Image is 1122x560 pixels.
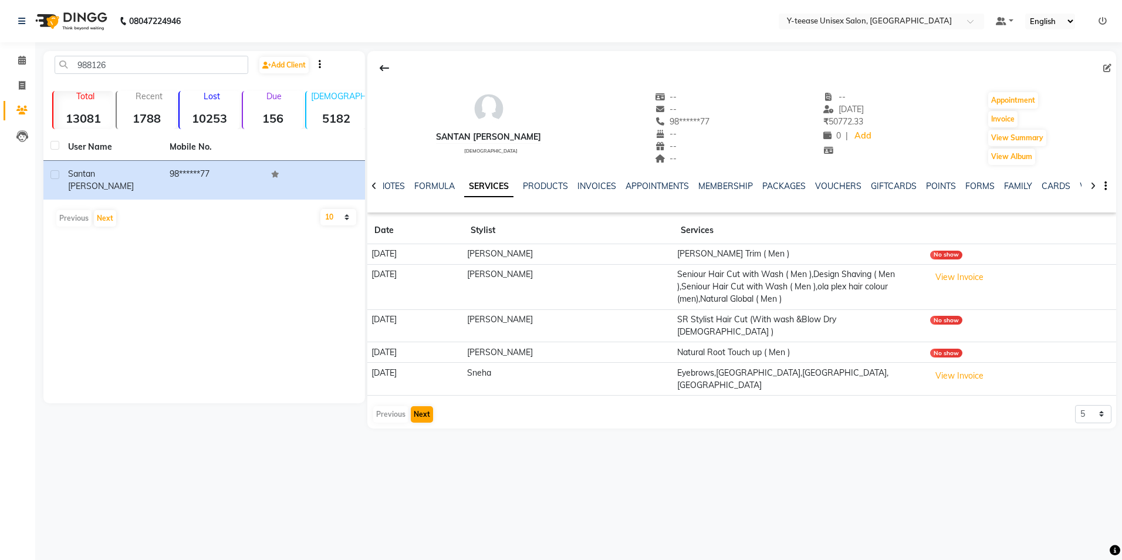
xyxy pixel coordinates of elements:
td: [PERSON_NAME] [464,342,674,363]
div: Back to Client [372,57,397,79]
td: [DATE] [367,264,464,309]
p: Total [58,91,113,102]
span: [DATE] [823,104,864,114]
td: [DATE] [367,244,464,265]
th: Date [367,217,464,244]
td: Eyebrows,[GEOGRAPHIC_DATA],[GEOGRAPHIC_DATA],[GEOGRAPHIC_DATA] [674,363,926,396]
th: User Name [61,134,163,161]
a: FAMILY [1004,181,1032,191]
span: 50772.33 [823,116,863,127]
th: Stylist [464,217,674,244]
td: [PERSON_NAME] [464,244,674,265]
td: [DATE] [367,363,464,396]
td: Sneha [464,363,674,396]
span: -- [655,129,677,139]
td: Seniour Hair Cut with Wash ( Men ),Design Shaving ( Men ),Seniour Hair Cut with Wash ( Men ),ola ... [674,264,926,309]
span: | [846,130,848,142]
span: santan [PERSON_NAME] [68,168,134,191]
p: Lost [184,91,239,102]
a: APPOINTMENTS [626,181,689,191]
div: santan [PERSON_NAME] [436,131,541,143]
span: -- [655,153,677,164]
span: -- [655,92,677,102]
th: Services [674,217,926,244]
b: 08047224946 [129,5,181,38]
a: Add Client [259,57,309,73]
td: Natural Root Touch up ( Men ) [674,342,926,363]
button: View Invoice [930,268,989,286]
td: [PERSON_NAME] [464,309,674,342]
a: POINTS [926,181,956,191]
td: [DATE] [367,342,464,363]
img: avatar [471,91,506,126]
a: NOTES [378,181,405,191]
button: View Summary [988,130,1046,146]
a: FORMS [965,181,995,191]
td: [DATE] [367,309,464,342]
a: CARDS [1042,181,1070,191]
button: View Album [988,149,1035,165]
div: No show [930,316,962,325]
th: Mobile No. [163,134,264,161]
span: 0 [823,130,841,141]
button: Invoice [988,111,1018,127]
input: Search by Name/Mobile/Email/Code [55,56,248,74]
a: Add [853,128,873,144]
span: ₹ [823,116,829,127]
span: -- [655,141,677,151]
span: -- [655,104,677,114]
td: SR Stylist Hair Cut (With wash &Blow Dry [DEMOGRAPHIC_DATA] ) [674,309,926,342]
p: Due [245,91,303,102]
p: Recent [121,91,177,102]
img: logo [30,5,110,38]
strong: 5182 [306,111,366,126]
span: -- [823,92,846,102]
div: No show [930,251,962,259]
div: No show [930,349,962,357]
button: Appointment [988,92,1038,109]
a: PRODUCTS [523,181,568,191]
span: [DEMOGRAPHIC_DATA] [464,148,518,154]
a: SERVICES [464,176,513,197]
a: INVOICES [577,181,616,191]
strong: 156 [243,111,303,126]
button: Next [411,406,433,423]
strong: 13081 [53,111,113,126]
button: Next [94,210,116,227]
strong: 1788 [117,111,177,126]
a: PACKAGES [762,181,806,191]
p: [DEMOGRAPHIC_DATA] [311,91,366,102]
td: [PERSON_NAME] [464,264,674,309]
a: WALLET [1080,181,1113,191]
a: MEMBERSHIP [698,181,753,191]
strong: 10253 [180,111,239,126]
a: GIFTCARDS [871,181,917,191]
a: VOUCHERS [815,181,861,191]
button: View Invoice [930,367,989,385]
td: [PERSON_NAME] Trim ( Men ) [674,244,926,265]
a: FORMULA [414,181,455,191]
